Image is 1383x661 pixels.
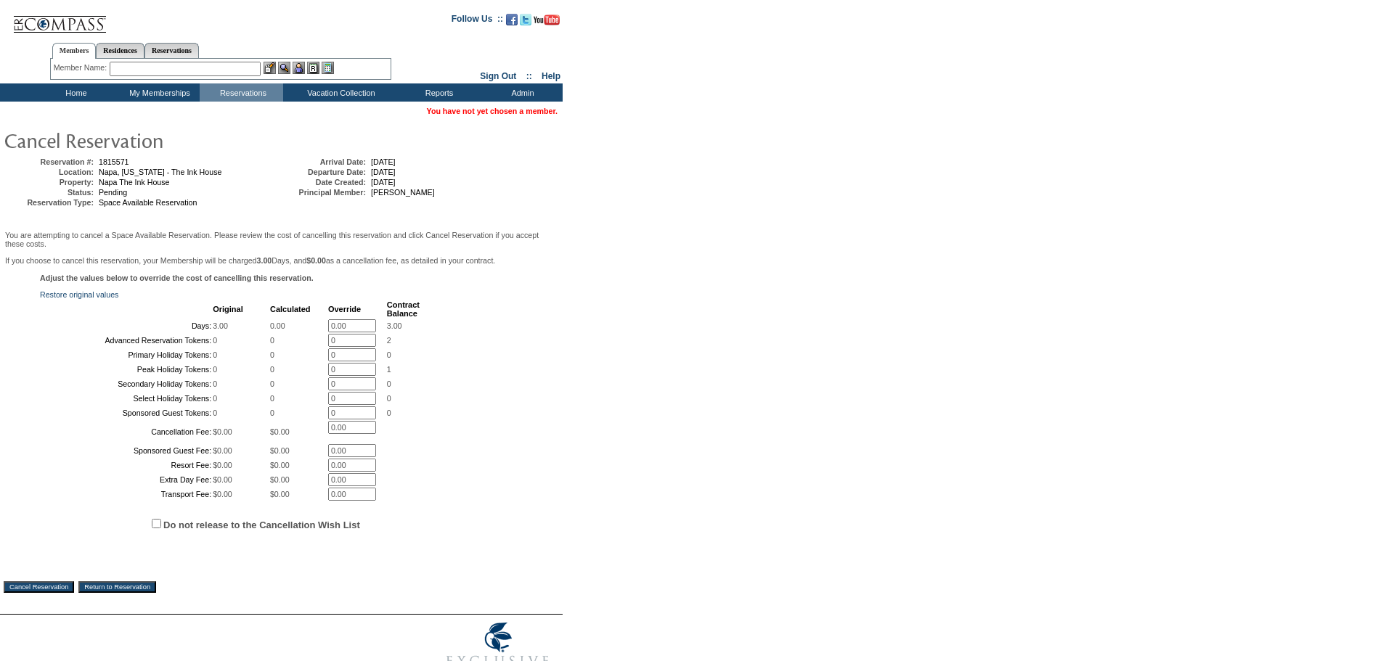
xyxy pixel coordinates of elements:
span: [DATE] [371,168,396,176]
td: Home [33,83,116,102]
span: $0.00 [270,461,290,469]
span: 1815571 [99,157,129,166]
td: Vacation Collection [283,83,396,102]
td: Departure Date: [279,168,366,176]
td: My Memberships [116,83,200,102]
td: Transport Fee: [41,488,211,501]
img: Impersonate [293,62,305,74]
span: :: [526,71,532,81]
a: Reservations [144,43,199,58]
td: Select Holiday Tokens: [41,392,211,405]
td: Admin [479,83,563,102]
div: Member Name: [54,62,110,74]
span: 0.00 [270,321,285,330]
img: Compass Home [12,4,107,33]
td: Reservations [200,83,283,102]
span: $0.00 [270,446,290,455]
img: b_calculator.gif [322,62,334,74]
a: Follow us on Twitter [520,18,531,27]
span: 0 [213,350,217,359]
span: 0 [213,394,217,403]
b: Adjust the values below to override the cost of cancelling this reservation. [40,274,314,282]
span: $0.00 [270,490,290,498]
td: Sponsored Guest Tokens: [41,406,211,419]
b: Override [328,305,361,313]
span: 0 [387,350,391,359]
a: Sign Out [480,71,516,81]
span: [DATE] [371,178,396,186]
span: $0.00 [213,475,232,484]
span: $0.00 [270,475,290,484]
td: Reservation #: [7,157,94,166]
td: Peak Holiday Tokens: [41,363,211,376]
b: Contract Balance [387,300,420,318]
a: Restore original values [40,290,118,299]
p: If you choose to cancel this reservation, your Membership will be charged Days, and as a cancella... [5,256,558,265]
td: Property: [7,178,94,186]
td: Reports [396,83,479,102]
img: Subscribe to our YouTube Channel [534,15,560,25]
img: pgTtlCancelRes.gif [4,126,294,155]
span: 2 [387,336,391,345]
span: $0.00 [213,490,232,498]
span: 0 [213,336,217,345]
td: Arrival Date: [279,157,366,166]
td: Days: [41,319,211,332]
img: Follow us on Twitter [520,14,531,25]
span: 0 [270,394,274,403]
td: Sponsored Guest Fee: [41,444,211,457]
span: 0 [387,408,391,417]
td: Follow Us :: [452,12,503,30]
td: Reservation Type: [7,198,94,207]
span: $0.00 [213,427,232,436]
input: Return to Reservation [78,581,156,593]
span: [DATE] [371,157,396,166]
a: Become our fan on Facebook [506,18,518,27]
span: $0.00 [213,461,232,469]
td: Advanced Reservation Tokens: [41,334,211,347]
a: Help [542,71,560,81]
span: 0 [270,379,274,388]
span: 0 [270,336,274,345]
span: 0 [270,408,274,417]
span: 1 [387,365,391,374]
span: 3.00 [213,321,228,330]
td: Primary Holiday Tokens: [41,348,211,361]
td: Resort Fee: [41,459,211,472]
span: $0.00 [270,427,290,436]
span: 0 [270,350,274,359]
span: 0 [213,365,217,374]
td: Status: [7,188,94,197]
td: Principal Member: [279,188,366,197]
a: Subscribe to our YouTube Channel [534,18,560,27]
a: Members [52,43,97,59]
td: Date Created: [279,178,366,186]
span: 0 [213,408,217,417]
span: You have not yet chosen a member. [427,107,558,115]
span: Napa, [US_STATE] - The Ink House [99,168,221,176]
img: View [278,62,290,74]
b: 3.00 [257,256,272,265]
span: 3.00 [387,321,402,330]
b: $0.00 [306,256,326,265]
p: You are attempting to cancel a Space Available Reservation. Please review the cost of cancelling ... [5,231,558,248]
span: [PERSON_NAME] [371,188,435,197]
a: Residences [96,43,144,58]
td: Location: [7,168,94,176]
td: Extra Day Fee: [41,473,211,486]
span: Pending [99,188,127,197]
span: 0 [270,365,274,374]
label: Do not release to the Cancellation Wish List [163,520,360,530]
span: Space Available Reservation [99,198,197,207]
span: 0 [387,379,391,388]
td: Cancellation Fee: [41,421,211,443]
span: $0.00 [213,446,232,455]
input: Cancel Reservation [4,581,74,593]
img: Reservations [307,62,319,74]
span: Napa The Ink House [99,178,170,186]
span: 0 [387,394,391,403]
b: Calculated [270,305,311,313]
td: Secondary Holiday Tokens: [41,377,211,390]
img: Become our fan on Facebook [506,14,518,25]
img: b_edit.gif [264,62,276,74]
